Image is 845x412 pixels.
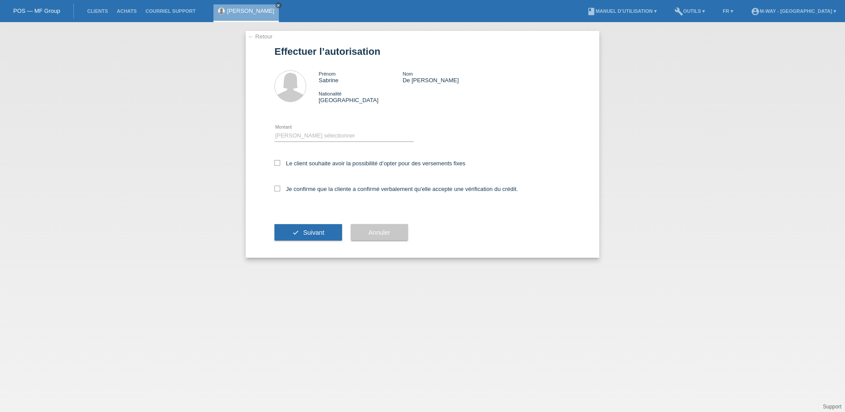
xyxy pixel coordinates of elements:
[319,91,342,96] span: Nationalité
[248,33,273,40] a: ← Retour
[351,224,408,241] button: Annuler
[83,8,112,14] a: Clients
[112,8,141,14] a: Achats
[227,8,274,14] a: [PERSON_NAME]
[292,229,299,236] i: check
[403,71,413,76] span: Nom
[587,7,596,16] i: book
[141,8,200,14] a: Courriel Support
[13,8,60,14] a: POS — MF Group
[746,8,841,14] a: account_circlem-way - [GEOGRAPHIC_DATA] ▾
[582,8,661,14] a: bookManuel d’utilisation ▾
[369,229,390,236] span: Annuler
[274,186,518,192] label: Je confirme que la cliente a confirmé verbalement qu'elle accepte une vérification du crédit.
[275,2,282,8] a: close
[274,46,571,57] h1: Effectuer l’autorisation
[319,71,336,76] span: Prénom
[319,70,403,84] div: Sabrine
[403,70,487,84] div: De [PERSON_NAME]
[718,8,738,14] a: FR ▾
[823,404,841,410] a: Support
[276,3,281,8] i: close
[674,7,683,16] i: build
[670,8,709,14] a: buildOutils ▾
[319,90,403,103] div: [GEOGRAPHIC_DATA]
[303,229,324,236] span: Suivant
[751,7,760,16] i: account_circle
[274,224,342,241] button: check Suivant
[274,160,465,167] label: Le client souhaite avoir la possibilité d’opter pour des versements fixes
